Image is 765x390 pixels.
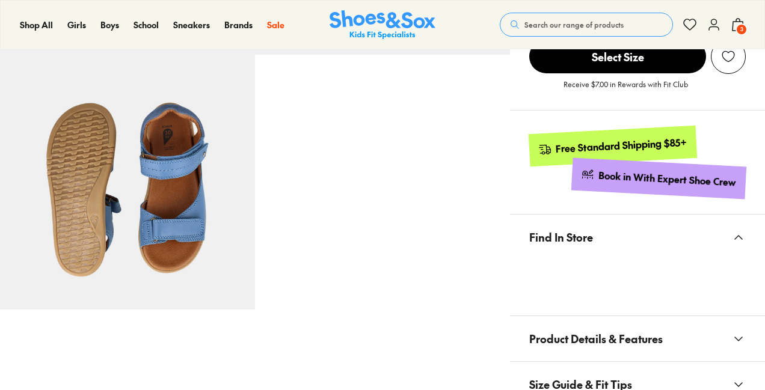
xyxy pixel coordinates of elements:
span: Search our range of products [524,19,624,30]
a: Shoes & Sox [330,10,435,40]
button: Find In Store [510,215,765,260]
span: 3 [736,23,748,35]
span: Find In Store [529,219,593,255]
span: Select Size [529,40,706,73]
div: Book in With Expert Shoe Crew [598,169,737,189]
a: Brands [224,19,253,31]
a: School [134,19,159,31]
button: Search our range of products [500,13,673,37]
button: Select Size [529,39,706,74]
iframe: Find in Store [529,260,746,301]
span: Product Details & Features [529,321,663,356]
a: Boys [100,19,119,31]
button: 3 [731,11,745,38]
a: Book in With Expert Shoe Crew [571,158,746,200]
a: Sale [267,19,284,31]
a: Free Standard Shipping $85+ [529,126,697,166]
a: Shop All [20,19,53,31]
p: Receive $7.00 in Rewards with Fit Club [564,79,688,100]
div: Free Standard Shipping $85+ [556,136,687,156]
button: Add to Wishlist [711,39,746,74]
button: Product Details & Features [510,316,765,361]
a: Girls [67,19,86,31]
a: Sneakers [173,19,210,31]
img: SNS_Logo_Responsive.svg [330,10,435,40]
